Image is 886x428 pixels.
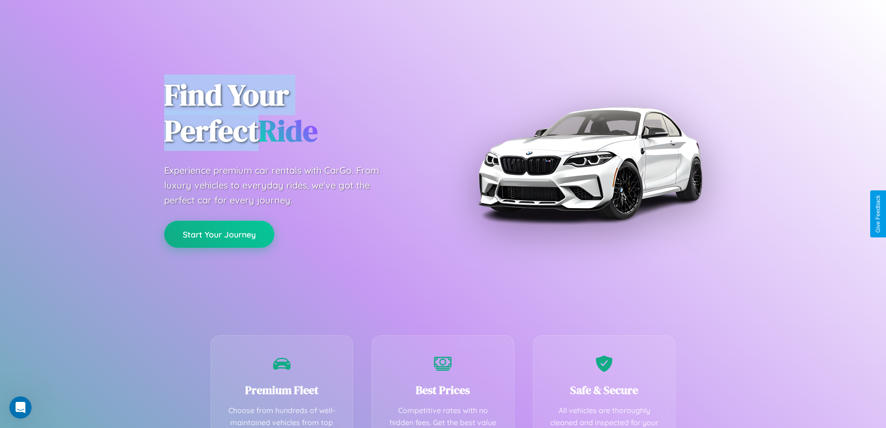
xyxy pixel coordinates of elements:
div: Give Feedback [875,195,881,233]
p: Experience premium car rentals with CarGo. From luxury vehicles to everyday rides, we've got the ... [164,163,397,208]
h3: Best Prices [386,382,500,398]
span: Ride [259,110,318,151]
iframe: Intercom live chat [9,396,32,419]
h1: Find Your Perfect [164,77,429,149]
h3: Premium Fleet [225,382,339,398]
img: Premium BMW car rental vehicle [473,47,706,279]
h3: Safe & Secure [547,382,661,398]
button: Start Your Journey [164,221,274,248]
